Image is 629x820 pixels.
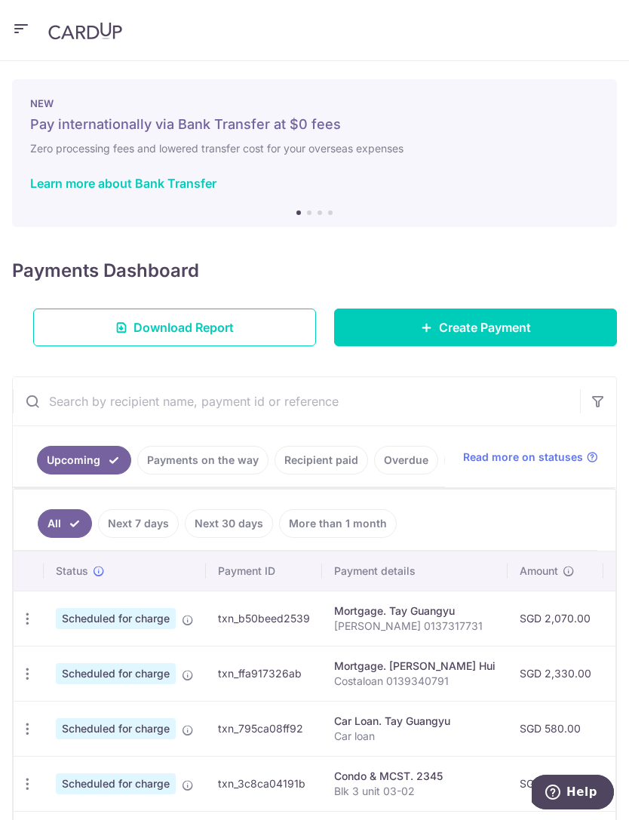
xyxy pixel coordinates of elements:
[275,446,368,474] a: Recipient paid
[56,718,176,739] span: Scheduled for charge
[56,608,176,629] span: Scheduled for charge
[463,450,583,465] span: Read more on statuses
[48,22,122,40] img: CardUp
[334,309,617,346] a: Create Payment
[38,509,92,538] a: All
[30,140,599,158] h6: Zero processing fees and lowered transfer cost for your overseas expenses
[322,551,508,591] th: Payment details
[35,11,66,24] span: Help
[30,176,216,191] a: Learn more about Bank Transfer
[334,769,496,784] div: Condo & MCST. 2345
[56,773,176,794] span: Scheduled for charge
[508,756,603,811] td: SGD 1,147.77
[206,701,322,756] td: txn_795ca08ff92
[56,663,176,684] span: Scheduled for charge
[185,509,273,538] a: Next 30 days
[334,674,496,689] p: Costaloan 0139340791
[13,377,580,425] input: Search by recipient name, payment id or reference
[206,646,322,701] td: txn_ffa917326ab
[334,784,496,799] p: Blk 3 unit 03-02
[37,446,131,474] a: Upcoming
[206,591,322,646] td: txn_b50beed2539
[334,603,496,619] div: Mortgage. Tay Guangyu
[334,619,496,634] p: [PERSON_NAME] 0137317731
[137,446,268,474] a: Payments on the way
[508,591,603,646] td: SGD 2,070.00
[33,309,316,346] a: Download Report
[444,446,515,474] a: Cancelled
[98,509,179,538] a: Next 7 days
[12,257,199,284] h4: Payments Dashboard
[520,564,558,579] span: Amount
[334,659,496,674] div: Mortgage. [PERSON_NAME] Hui
[30,115,599,134] h5: Pay internationally via Bank Transfer at $0 fees
[532,775,614,812] iframe: Opens a widget where you can find more information
[30,97,599,109] p: NEW
[334,729,496,744] p: Car loan
[374,446,438,474] a: Overdue
[133,318,234,336] span: Download Report
[206,756,322,811] td: txn_3c8ca04191b
[439,318,531,336] span: Create Payment
[279,509,397,538] a: More than 1 month
[508,646,603,701] td: SGD 2,330.00
[206,551,322,591] th: Payment ID
[56,564,88,579] span: Status
[508,701,603,756] td: SGD 580.00
[463,450,598,465] a: Read more on statuses
[334,714,496,729] div: Car Loan. Tay Guangyu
